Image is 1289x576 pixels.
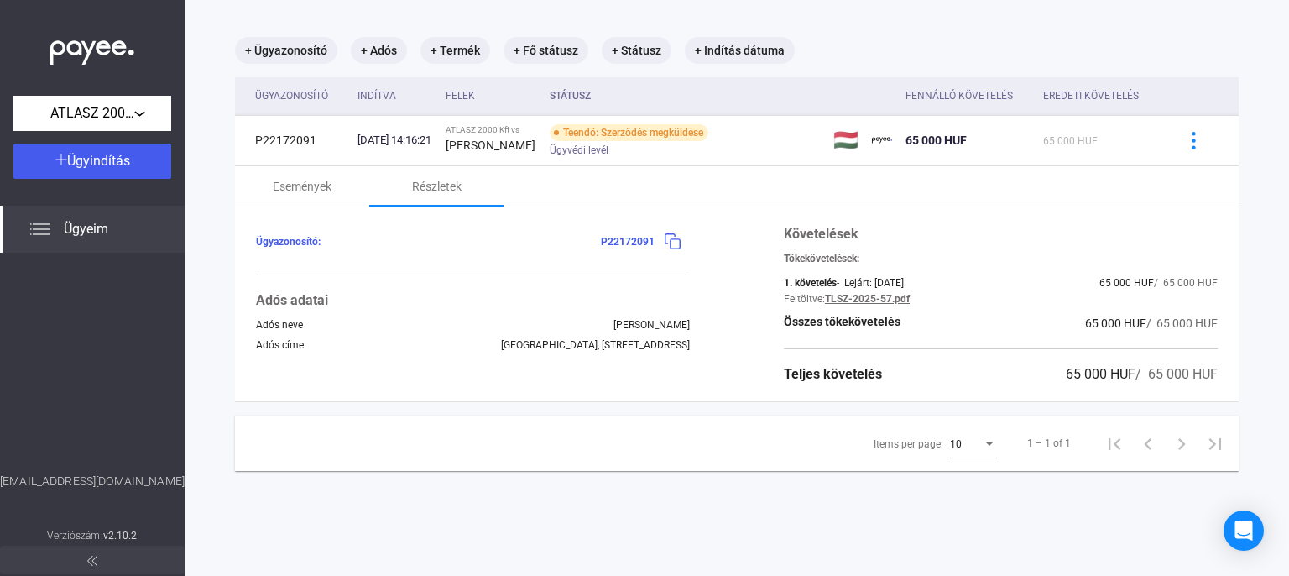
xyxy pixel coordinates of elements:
[874,434,943,454] div: Items per page:
[1043,86,1155,106] div: Eredeti követelés
[446,139,535,152] strong: [PERSON_NAME]
[255,86,344,106] div: Ügyazonosító
[784,224,1218,244] div: Követelések
[1198,427,1232,460] button: Last page
[87,556,97,566] img: arrow-double-left-grey.svg
[67,153,130,169] span: Ügyindítás
[825,293,910,305] a: TLSZ-2025-57.pdf
[784,293,825,305] div: Feltöltve:
[1185,132,1203,149] img: more-blue
[1099,277,1154,289] span: 65 000 HUF
[1135,366,1218,382] span: / 65 000 HUF
[13,96,171,131] button: ATLASZ 2000 Kft
[601,236,655,248] span: P22172091
[1085,317,1146,330] span: 65 000 HUF
[784,277,837,289] div: 1. követelés
[1154,277,1218,289] span: / 65 000 HUF
[837,277,904,289] div: - Lejárt: [DATE]
[784,364,882,385] div: Teljes követelés
[1165,427,1198,460] button: Next page
[950,438,962,450] span: 10
[446,125,536,135] div: ATLASZ 2000 Kft vs
[1066,366,1135,382] span: 65 000 HUF
[613,319,690,331] div: [PERSON_NAME]
[446,86,536,106] div: Felek
[1224,511,1264,551] div: Open Intercom Messenger
[30,219,50,239] img: list.svg
[273,176,331,196] div: Események
[1027,433,1071,453] div: 1 – 1 of 1
[504,37,588,64] mat-chip: + Fő státusz
[55,154,67,165] img: plus-white.svg
[664,233,681,250] img: copy-blue
[685,37,795,64] mat-chip: + Indítás dátuma
[784,313,900,333] div: Összes tőkekövetelés
[420,37,490,64] mat-chip: + Termék
[827,115,865,165] td: 🇭🇺
[1043,135,1098,147] span: 65 000 HUF
[1043,86,1139,106] div: Eredeti követelés
[602,37,671,64] mat-chip: + Státusz
[872,130,892,150] img: payee-logo
[256,291,690,311] div: Adós adatai
[64,219,108,239] span: Ügyeim
[905,86,1029,106] div: Fennálló követelés
[784,253,1218,264] div: Tőkekövetelések:
[1098,427,1131,460] button: First page
[655,224,690,259] button: copy-blue
[256,319,303,331] div: Adós neve
[13,144,171,179] button: Ügyindítás
[1176,123,1211,158] button: more-blue
[1146,317,1218,330] span: / 65 000 HUF
[50,103,134,123] span: ATLASZ 2000 Kft
[357,132,432,149] div: [DATE] 14:16:21
[256,339,304,351] div: Adós címe
[905,86,1013,106] div: Fennálló követelés
[357,86,396,106] div: Indítva
[446,86,475,106] div: Felek
[235,37,337,64] mat-chip: + Ügyazonosító
[357,86,432,106] div: Indítva
[235,115,351,165] td: P22172091
[255,86,328,106] div: Ügyazonosító
[550,140,608,160] span: Ügyvédi levél
[412,176,462,196] div: Részletek
[1131,427,1165,460] button: Previous page
[256,236,321,248] span: Ügyazonosító:
[550,124,708,141] div: Teendő: Szerződés megküldése
[501,339,690,351] div: [GEOGRAPHIC_DATA], [STREET_ADDRESS]
[905,134,967,147] span: 65 000 HUF
[351,37,407,64] mat-chip: + Adós
[103,530,138,542] strong: v2.10.2
[50,31,134,65] img: white-payee-white-dot.svg
[543,77,827,115] th: Státusz
[950,433,997,453] mat-select: Items per page:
